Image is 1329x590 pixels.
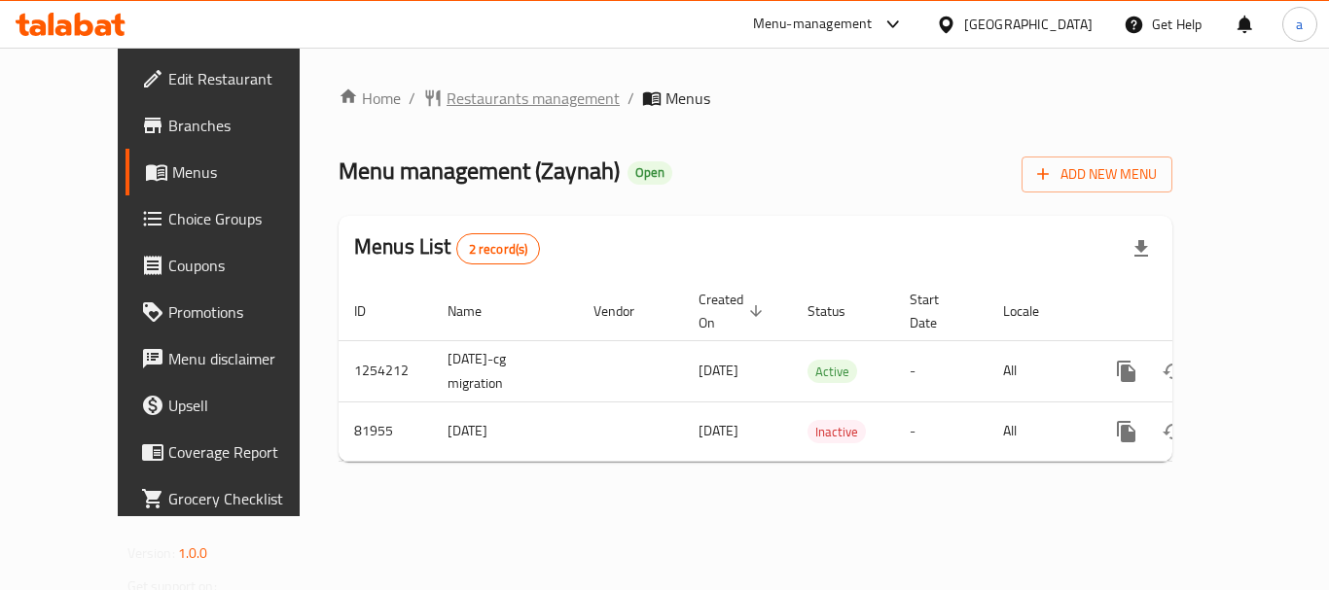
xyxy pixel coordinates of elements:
span: Menu disclaimer [168,347,324,370]
span: Coupons [168,254,324,277]
td: [DATE]-cg migration [432,340,578,401]
span: Locale [1003,299,1064,323]
a: Menus [126,149,340,195]
a: Branches [126,102,340,149]
div: Export file [1118,226,1165,272]
a: Restaurants management [423,87,620,110]
nav: breadcrumb [339,87,1172,110]
span: Menu management ( Zaynah ) [339,149,620,192]
span: Start Date [910,288,964,334]
div: [GEOGRAPHIC_DATA] [964,14,1093,35]
span: Choice Groups [168,207,324,230]
button: more [1103,348,1150,395]
button: more [1103,408,1150,455]
th: Actions [1088,282,1306,341]
span: Menus [172,160,324,184]
span: Restaurants management [447,87,620,110]
span: Inactive [808,421,866,443]
li: / [628,87,634,110]
table: enhanced table [339,282,1306,462]
span: Status [808,299,871,323]
div: Active [808,360,857,383]
div: Total records count [456,233,541,264]
span: [DATE] [699,358,738,383]
td: All [988,340,1088,401]
div: Inactive [808,420,866,443]
span: Active [808,361,857,383]
span: Vendor [593,299,660,323]
td: All [988,401,1088,461]
td: - [894,340,988,401]
span: Grocery Checklist [168,487,324,510]
div: Menu-management [753,13,873,36]
span: [DATE] [699,418,738,443]
span: 2 record(s) [457,240,540,259]
span: Open [628,164,672,181]
span: Upsell [168,394,324,417]
td: 1254212 [339,340,432,401]
span: Created On [699,288,769,334]
td: - [894,401,988,461]
span: Branches [168,114,324,137]
a: Edit Restaurant [126,55,340,102]
a: Home [339,87,401,110]
a: Coverage Report [126,429,340,475]
a: Menu disclaimer [126,335,340,382]
button: Add New Menu [1022,156,1172,192]
span: Menus [665,87,710,110]
button: Change Status [1150,348,1197,395]
a: Promotions [126,289,340,335]
a: Grocery Checklist [126,475,340,522]
span: Name [448,299,507,323]
div: Open [628,161,672,185]
td: 81955 [339,401,432,461]
span: Edit Restaurant [168,67,324,90]
td: [DATE] [432,401,578,461]
span: Coverage Report [168,440,324,464]
span: Promotions [168,300,324,324]
span: a [1296,14,1303,35]
span: 1.0.0 [178,540,208,566]
li: / [409,87,415,110]
h2: Menus List [354,232,540,264]
span: Version: [127,540,175,566]
a: Choice Groups [126,195,340,242]
button: Change Status [1150,408,1197,455]
span: ID [354,299,391,323]
span: Add New Menu [1037,162,1157,187]
a: Coupons [126,242,340,289]
a: Upsell [126,382,340,429]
